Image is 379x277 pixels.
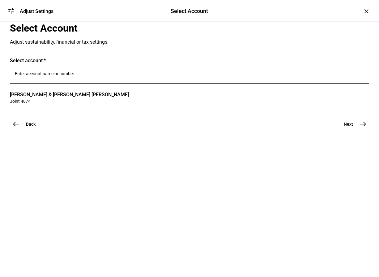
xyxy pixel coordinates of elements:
span: [PERSON_NAME] & [PERSON_NAME] [PERSON_NAME] [10,91,129,98]
input: Number [15,71,364,76]
div: Select Account [10,22,279,34]
div: Adjust sustainability, financial or tax settings. [10,39,279,45]
mat-icon: east [359,120,367,128]
mat-icon: tune [7,7,15,15]
div: Select Account [171,7,208,15]
mat-icon: west [12,120,20,128]
button: Next [336,118,369,130]
span: Back [26,121,36,127]
div: × [362,6,372,16]
div: Select account [10,58,369,64]
span: Next [344,121,353,127]
span: Joint 4874 [10,98,129,104]
button: Back [10,118,43,130]
div: Adjust Settings [20,8,53,14]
